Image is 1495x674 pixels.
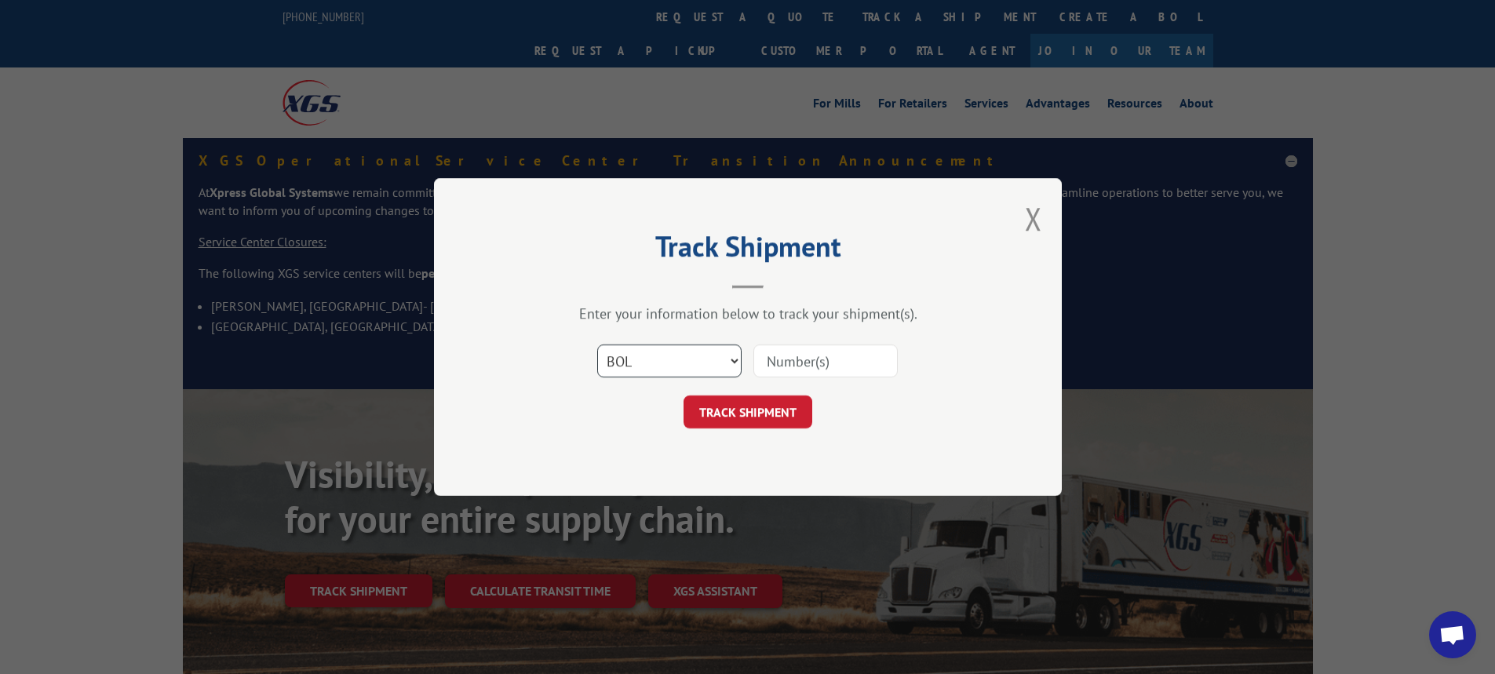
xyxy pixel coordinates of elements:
input: Number(s) [753,344,898,377]
button: TRACK SHIPMENT [684,395,812,428]
a: Open chat [1429,611,1476,658]
h2: Track Shipment [512,235,983,265]
div: Enter your information below to track your shipment(s). [512,304,983,322]
button: Close modal [1025,198,1042,239]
